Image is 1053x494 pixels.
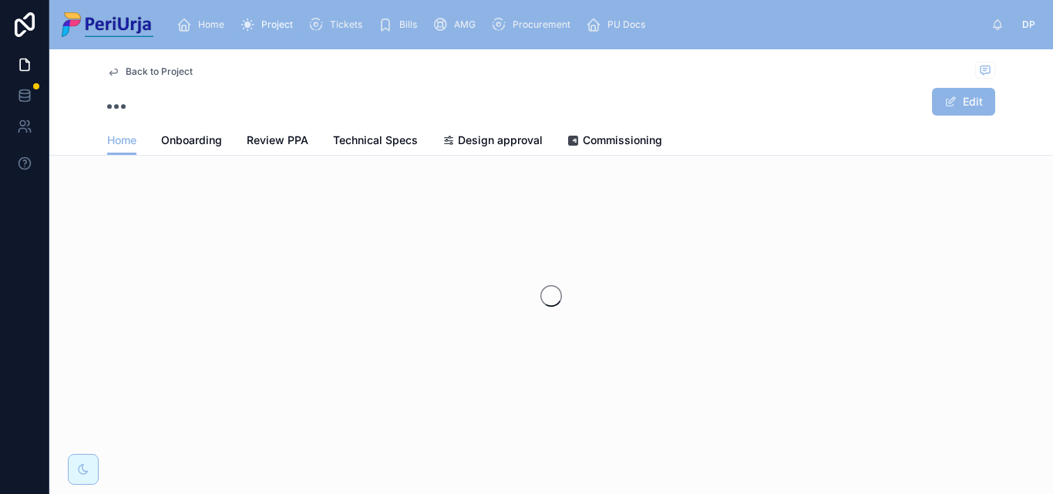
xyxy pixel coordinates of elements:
[373,11,428,39] a: Bills
[333,126,418,157] a: Technical Specs
[1022,18,1035,31] span: DP
[161,133,222,148] span: Onboarding
[458,133,543,148] span: Design approval
[107,133,136,148] span: Home
[607,18,645,31] span: PU Docs
[333,133,418,148] span: Technical Specs
[198,18,224,31] span: Home
[126,66,193,78] span: Back to Project
[161,126,222,157] a: Onboarding
[932,88,995,116] button: Edit
[442,126,543,157] a: Design approval
[247,133,308,148] span: Review PPA
[583,133,662,148] span: Commissioning
[454,18,476,31] span: AMG
[172,11,235,39] a: Home
[513,18,570,31] span: Procurement
[428,11,486,39] a: AMG
[304,11,373,39] a: Tickets
[486,11,581,39] a: Procurement
[107,66,193,78] a: Back to Project
[330,18,362,31] span: Tickets
[567,126,662,157] a: Commissioning
[235,11,304,39] a: Project
[166,8,991,42] div: scrollable content
[399,18,417,31] span: Bills
[261,18,293,31] span: Project
[62,12,153,37] img: App logo
[581,11,656,39] a: PU Docs
[107,126,136,156] a: Home
[247,126,308,157] a: Review PPA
